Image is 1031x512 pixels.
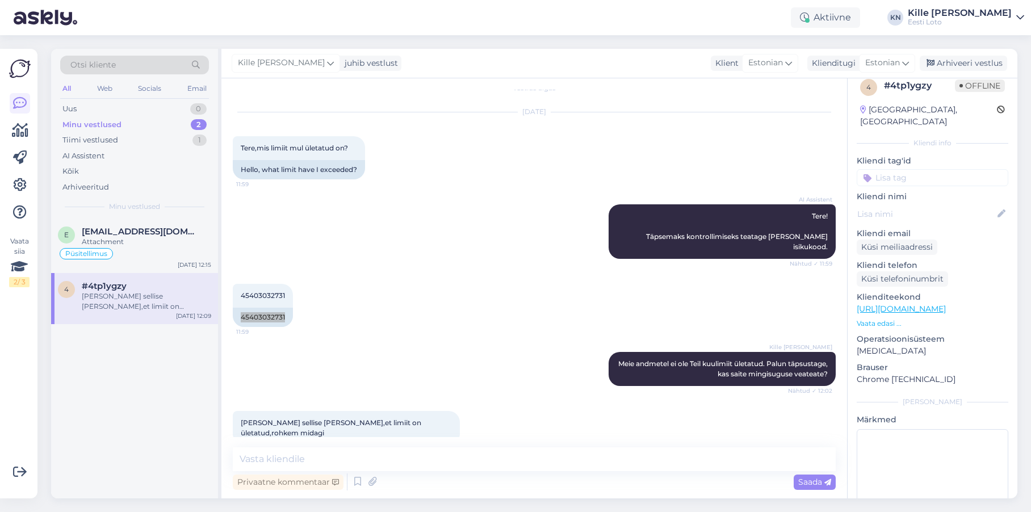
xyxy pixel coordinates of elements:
[233,160,365,179] div: Hello, what limit have I exceeded?
[9,236,30,287] div: Vaata siia
[857,155,1008,167] p: Kliendi tag'id
[866,83,871,91] span: 4
[70,59,116,71] span: Otsi kliente
[857,208,995,220] input: Lisa nimi
[857,259,1008,271] p: Kliendi telefon
[748,57,783,69] span: Estonian
[82,281,127,291] span: #4tp1ygzy
[857,169,1008,186] input: Lisa tag
[82,291,211,312] div: [PERSON_NAME] sellise [PERSON_NAME],et limiit on ületatud,rohkem midagi
[857,291,1008,303] p: Klienditeekond
[857,362,1008,373] p: Brauser
[9,58,31,79] img: Askly Logo
[908,9,1024,27] a: Kille [PERSON_NAME]Eesti Loto
[82,237,211,247] div: Attachment
[191,119,207,131] div: 2
[857,240,937,255] div: Küsi meiliaadressi
[178,261,211,269] div: [DATE] 12:15
[955,79,1005,92] span: Offline
[62,103,77,115] div: Uus
[95,81,115,96] div: Web
[236,180,279,188] span: 11:59
[857,333,1008,345] p: Operatsioonisüsteem
[857,397,1008,407] div: [PERSON_NAME]
[860,104,997,128] div: [GEOGRAPHIC_DATA], [GEOGRAPHIC_DATA]
[109,202,160,212] span: Minu vestlused
[62,182,109,193] div: Arhiveeritud
[192,135,207,146] div: 1
[62,135,118,146] div: Tiimi vestlused
[857,304,946,314] a: [URL][DOMAIN_NAME]
[233,107,836,117] div: [DATE]
[236,328,279,336] span: 11:59
[857,318,1008,329] p: Vaata edasi ...
[857,138,1008,148] div: Kliendi info
[908,18,1012,27] div: Eesti Loto
[241,144,348,152] span: Tere,mis limiit mul ületatud on?
[857,345,1008,357] p: [MEDICAL_DATA]
[920,56,1007,71] div: Arhiveeri vestlus
[62,166,79,177] div: Kõik
[790,195,832,204] span: AI Assistent
[865,57,900,69] span: Estonian
[65,250,107,257] span: Püsitellimus
[857,271,948,287] div: Küsi telefoninumbrit
[233,308,293,327] div: 45403032731
[136,81,164,96] div: Socials
[857,191,1008,203] p: Kliendi nimi
[185,81,209,96] div: Email
[857,228,1008,240] p: Kliendi email
[190,103,207,115] div: 0
[884,79,955,93] div: # 4tp1ygzy
[791,7,860,28] div: Aktiivne
[64,230,69,239] span: e
[908,9,1012,18] div: Kille [PERSON_NAME]
[241,418,423,437] span: [PERSON_NAME] sellise [PERSON_NAME],et limiit on ületatud,rohkem midagi
[788,387,832,395] span: Nähtud ✓ 12:02
[618,359,829,378] span: Meie andmetel ei ole Teil kuulimiit ületatud. Palun täpsustage, kas saite mingisuguse veateate?
[857,373,1008,385] p: Chrome [TECHNICAL_ID]
[176,312,211,320] div: [DATE] 12:09
[9,277,30,287] div: 2 / 3
[62,119,121,131] div: Minu vestlused
[711,57,739,69] div: Klient
[233,475,343,490] div: Privaatne kommentaar
[238,57,325,69] span: Kille [PERSON_NAME]
[857,414,1008,426] p: Märkmed
[62,150,104,162] div: AI Assistent
[64,285,69,293] span: 4
[790,259,832,268] span: Nähtud ✓ 11:59
[807,57,856,69] div: Klienditugi
[340,57,398,69] div: juhib vestlust
[887,10,903,26] div: KN
[60,81,73,96] div: All
[82,226,200,237] span: elvis@outlet.ee
[241,291,285,300] span: 45403032731
[769,343,832,351] span: Kille [PERSON_NAME]
[798,477,831,487] span: Saada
